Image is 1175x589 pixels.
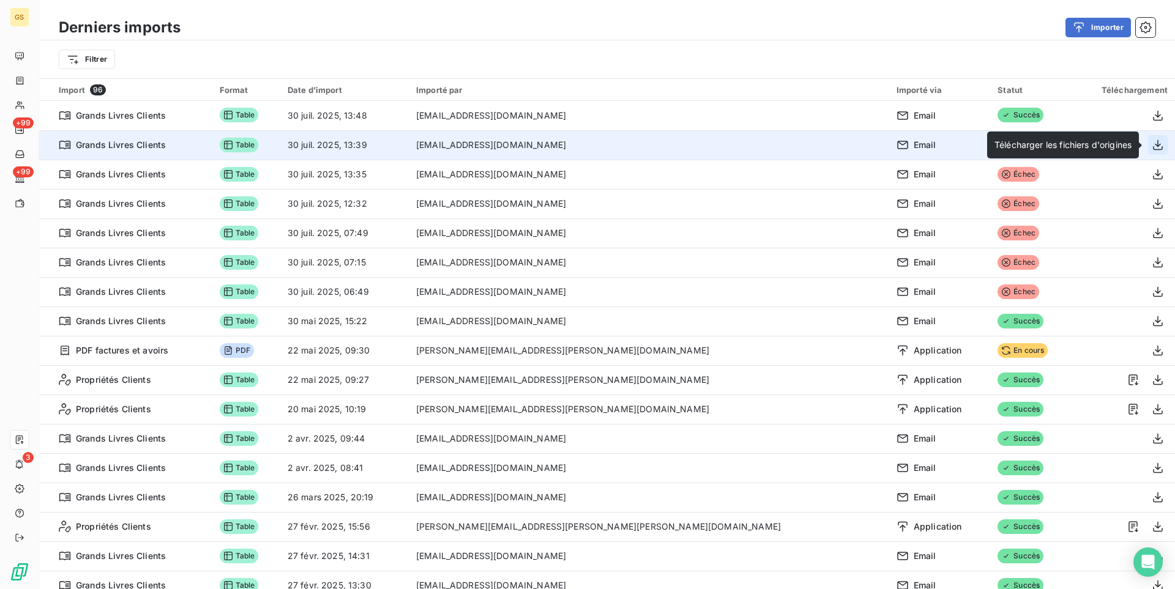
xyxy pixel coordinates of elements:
[76,344,168,357] span: PDF factures et avoirs
[914,344,962,357] span: Application
[280,395,409,424] td: 20 mai 2025, 10:19
[409,130,889,160] td: [EMAIL_ADDRESS][DOMAIN_NAME]
[76,520,151,533] span: Propriétés Clients
[280,306,409,336] td: 30 mai 2025, 15:22
[76,139,166,151] span: Grands Livres Clients
[998,108,1043,122] span: Succès
[76,550,166,562] span: Grands Livres Clients
[998,343,1048,358] span: En cours
[76,403,151,415] span: Propriétés Clients
[409,336,889,365] td: [PERSON_NAME][EMAIL_ADDRESS][PERSON_NAME][DOMAIN_NAME]
[59,84,205,95] div: Import
[76,286,166,298] span: Grands Livres Clients
[10,7,29,27] div: GS
[914,109,936,122] span: Email
[76,227,166,239] span: Grands Livres Clients
[76,168,166,180] span: Grands Livres Clients
[76,491,166,503] span: Grands Livres Clients
[220,519,259,534] span: Table
[220,196,259,211] span: Table
[280,424,409,453] td: 2 avr. 2025, 09:44
[220,431,259,446] span: Table
[409,160,889,189] td: [EMAIL_ADDRESS][DOMAIN_NAME]
[76,374,151,386] span: Propriétés Clients
[76,109,166,122] span: Grands Livres Clients
[998,284,1039,299] span: Échec
[76,432,166,445] span: Grands Livres Clients
[220,255,259,270] span: Table
[10,562,29,582] img: Logo LeanPay
[914,520,962,533] span: Application
[220,549,259,563] span: Table
[76,256,166,269] span: Grands Livres Clients
[914,168,936,180] span: Email
[998,519,1043,534] span: Succès
[90,84,106,95] span: 96
[998,461,1043,475] span: Succès
[994,139,1132,150] span: Télécharger les fichiers d'origines
[220,314,259,328] span: Table
[220,343,254,358] span: PDF
[220,461,259,475] span: Table
[998,490,1043,505] span: Succès
[409,189,889,218] td: [EMAIL_ADDRESS][DOMAIN_NAME]
[59,50,115,69] button: Filtrer
[280,101,409,130] td: 30 juil. 2025, 13:48
[1080,85,1168,95] div: Téléchargement
[280,336,409,365] td: 22 mai 2025, 09:30
[998,255,1039,270] span: Échec
[1133,547,1163,577] div: Open Intercom Messenger
[998,314,1043,328] span: Succès
[914,374,962,386] span: Application
[914,256,936,269] span: Email
[220,226,259,240] span: Table
[280,365,409,395] td: 22 mai 2025, 09:27
[914,403,962,415] span: Application
[914,139,936,151] span: Email
[76,198,166,210] span: Grands Livres Clients
[280,277,409,306] td: 30 juil. 2025, 06:49
[998,549,1043,563] span: Succès
[220,284,259,299] span: Table
[76,315,166,327] span: Grands Livres Clients
[280,189,409,218] td: 30 juil. 2025, 12:32
[409,277,889,306] td: [EMAIL_ADDRESS][DOMAIN_NAME]
[409,453,889,483] td: [EMAIL_ADDRESS][DOMAIN_NAME]
[220,138,259,152] span: Table
[280,453,409,483] td: 2 avr. 2025, 08:41
[288,85,401,95] div: Date d’import
[220,108,259,122] span: Table
[409,248,889,277] td: [EMAIL_ADDRESS][DOMAIN_NAME]
[914,198,936,210] span: Email
[998,196,1039,211] span: Échec
[409,218,889,248] td: [EMAIL_ADDRESS][DOMAIN_NAME]
[10,120,29,139] a: +99
[280,541,409,571] td: 27 févr. 2025, 14:31
[13,166,34,177] span: +99
[280,218,409,248] td: 30 juil. 2025, 07:49
[998,402,1043,417] span: Succès
[10,169,29,188] a: +99
[914,491,936,503] span: Email
[280,160,409,189] td: 30 juil. 2025, 13:35
[220,490,259,505] span: Table
[409,541,889,571] td: [EMAIL_ADDRESS][DOMAIN_NAME]
[409,101,889,130] td: [EMAIL_ADDRESS][DOMAIN_NAME]
[409,424,889,453] td: [EMAIL_ADDRESS][DOMAIN_NAME]
[998,85,1065,95] div: Statut
[409,483,889,512] td: [EMAIL_ADDRESS][DOMAIN_NAME]
[914,432,936,445] span: Email
[416,85,882,95] div: Importé par
[409,365,889,395] td: [PERSON_NAME][EMAIL_ADDRESS][PERSON_NAME][DOMAIN_NAME]
[220,85,273,95] div: Format
[998,372,1043,387] span: Succès
[220,167,259,182] span: Table
[280,130,409,160] td: 30 juil. 2025, 13:39
[914,286,936,298] span: Email
[998,431,1043,446] span: Succès
[1065,18,1131,37] button: Importer
[998,167,1039,182] span: Échec
[220,402,259,417] span: Table
[914,227,936,239] span: Email
[13,117,34,128] span: +99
